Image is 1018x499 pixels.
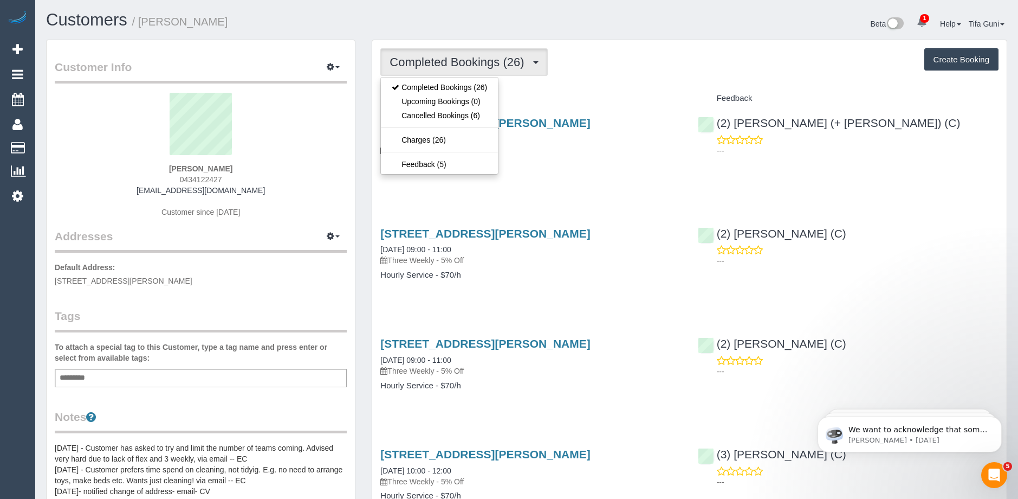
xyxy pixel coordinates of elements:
a: (2) [PERSON_NAME] (C) [698,337,846,350]
span: We want to acknowledge that some users may be experiencing lag or slower performance in our softw... [47,31,186,180]
p: --- [717,366,998,377]
p: Three Weekly - 5% Off [380,476,681,487]
h4: Feedback [698,94,998,103]
img: Automaid Logo [7,11,28,26]
span: 1 [920,14,929,23]
h4: Hourly Service - $70/h [380,271,681,280]
a: (2) [PERSON_NAME] (C) [698,227,846,240]
span: 5 [1003,462,1012,471]
legend: Tags [55,308,347,332]
a: Completed Bookings (26) [381,80,498,94]
p: Three Weekly - 5% Off [380,366,681,376]
a: Help [940,20,961,28]
p: --- [717,255,998,266]
a: [STREET_ADDRESS][PERSON_NAME] [380,337,590,350]
h4: Hourly Service - $70/h [380,381,681,391]
span: Customer since [DATE] [161,208,240,216]
a: Charges (26) [381,133,498,147]
legend: Notes [55,409,347,433]
a: (3) [PERSON_NAME] (C) [698,448,846,460]
p: Three Weekly - 5% Off [380,255,681,266]
h4: Hourly Service - $70/h [380,160,681,169]
p: Three Weekly - 5% Off [380,145,681,156]
button: Create Booking [924,48,998,71]
label: Default Address: [55,262,115,273]
a: (2) [PERSON_NAME] (+ [PERSON_NAME]) (C) [698,117,961,129]
iframe: Intercom notifications message [801,394,1018,470]
span: 0434122427 [180,175,222,184]
p: Message from Ellie, sent 6d ago [47,42,187,52]
span: Completed Bookings (26) [390,55,529,69]
a: [STREET_ADDRESS][PERSON_NAME] [380,448,590,460]
a: [DATE] 09:00 - 11:00 [380,245,451,254]
a: 1 [911,11,932,35]
strong: [PERSON_NAME] [169,164,232,173]
a: Customers [46,10,127,29]
button: Completed Bookings (26) [380,48,547,76]
a: Cancelled Bookings (6) [381,108,498,123]
legend: Customer Info [55,59,347,84]
iframe: Intercom live chat [981,462,1007,488]
a: [DATE] 10:00 - 12:00 [380,466,451,475]
a: [STREET_ADDRESS][PERSON_NAME] [380,227,590,240]
a: Tifa Guni [969,20,1004,28]
p: --- [717,145,998,156]
img: New interface [886,17,904,31]
p: --- [717,477,998,488]
a: Upcoming Bookings (0) [381,94,498,108]
h4: Service [380,94,681,103]
span: [STREET_ADDRESS][PERSON_NAME] [55,277,192,285]
a: Beta [870,20,904,28]
a: Feedback (5) [381,157,498,171]
small: / [PERSON_NAME] [132,16,228,28]
label: To attach a special tag to this Customer, type a tag name and press enter or select from availabl... [55,342,347,363]
a: [DATE] 09:00 - 11:00 [380,356,451,364]
pre: [DATE] - Customer has asked to try and limit the number of teams coming. Advised very hard due to... [55,443,347,497]
a: [EMAIL_ADDRESS][DOMAIN_NAME] [137,186,265,195]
